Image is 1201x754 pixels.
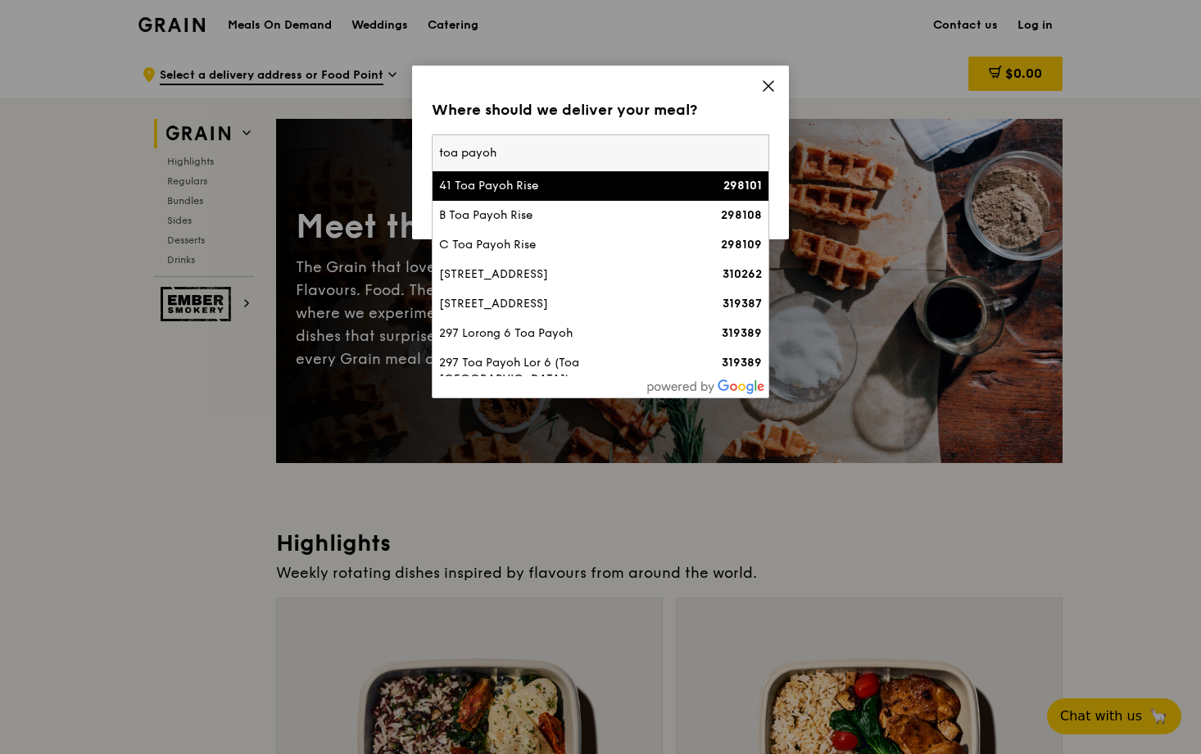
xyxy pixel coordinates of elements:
[439,355,682,388] div: 297 Toa Payoh Lor 6 (Toa [GEOGRAPHIC_DATA])
[723,267,762,281] strong: 310262
[721,208,762,222] strong: 298108
[439,178,682,194] div: 41 Toa Payoh Rise
[439,237,682,253] div: C Toa Payoh Rise
[439,325,682,342] div: 297 Lorong 6 Toa Payoh
[432,98,769,121] div: Where should we deliver your meal?
[439,266,682,283] div: [STREET_ADDRESS]
[721,238,762,252] strong: 298109
[722,356,762,370] strong: 319389
[439,207,682,224] div: B Toa Payoh Rise
[647,379,765,394] img: powered-by-google.60e8a832.png
[722,326,762,340] strong: 319389
[439,296,682,312] div: [STREET_ADDRESS]
[723,179,762,193] strong: 298101
[723,297,762,311] strong: 319387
